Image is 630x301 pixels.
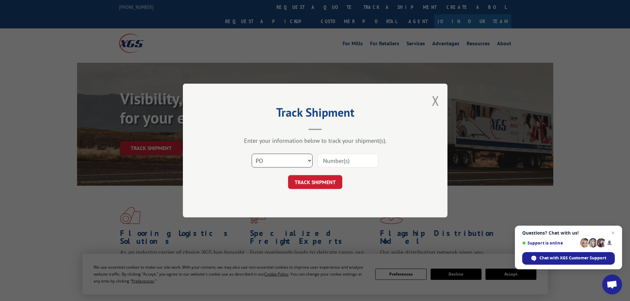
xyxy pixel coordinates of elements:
[609,229,617,237] span: Close chat
[522,252,615,265] div: Chat with XGS Customer Support
[539,255,606,261] span: Chat with XGS Customer Support
[317,154,378,168] input: Number(s)
[522,230,615,236] span: Questions? Chat with us!
[432,92,439,109] button: Close modal
[602,275,622,294] div: Open chat
[216,108,414,120] h2: Track Shipment
[216,137,414,144] div: Enter your information below to track your shipment(s).
[288,175,342,189] button: TRACK SHIPMENT
[522,241,578,245] span: Support is online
